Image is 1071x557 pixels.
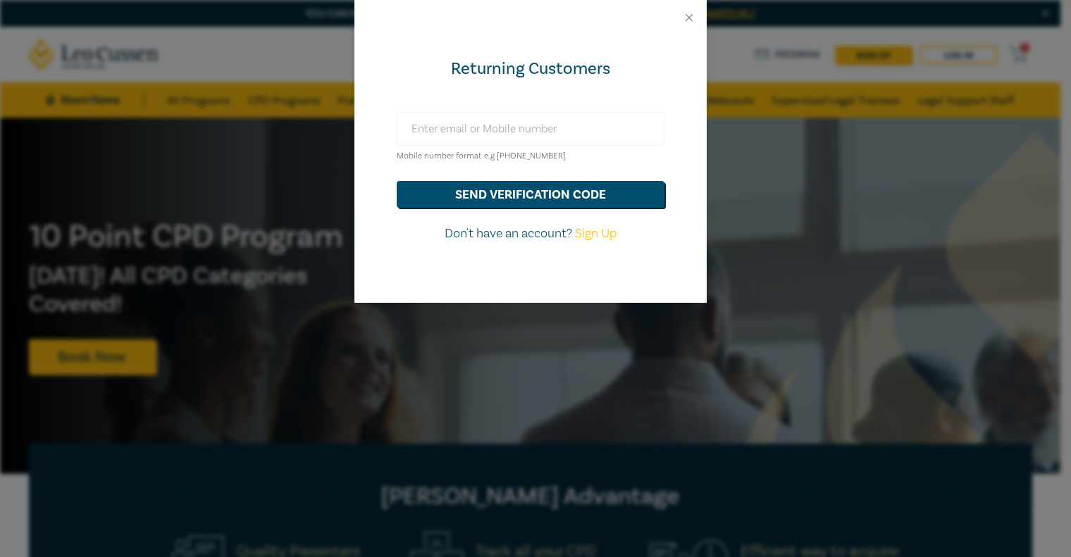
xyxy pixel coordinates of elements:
keeper-lock: Open Keeper Popup [633,120,650,137]
button: send verification code [397,181,664,208]
input: Enter email or Mobile number [397,112,664,146]
small: Mobile number format e.g [PHONE_NUMBER] [397,151,566,161]
a: Sign Up [575,225,617,242]
div: Returning Customers [397,58,664,80]
button: Close [683,11,695,24]
p: Don't have an account? [397,225,664,243]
